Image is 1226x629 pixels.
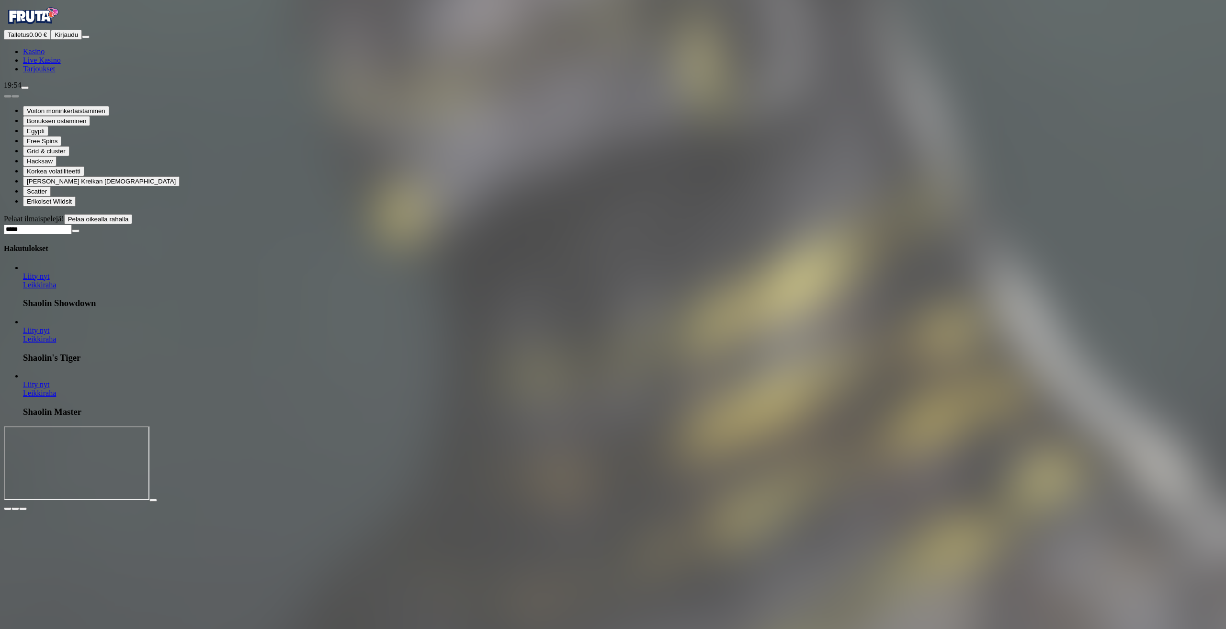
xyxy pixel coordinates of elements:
[27,158,53,165] span: Hacksaw
[4,214,1222,224] div: Pelaat ilmaispelejä!
[23,186,51,196] button: Scatter
[11,507,19,510] button: chevron-down icon
[27,198,72,205] span: Erikoiset Wildsit
[23,176,180,186] button: [PERSON_NAME] Kreikan [DEMOGRAPHIC_DATA]
[4,21,61,29] a: Fruta
[82,35,90,38] button: menu
[23,389,56,397] a: Shaolin Master
[27,137,57,145] span: Free Spins
[51,30,82,40] button: Kirjaudu
[23,56,61,64] span: Live Kasino
[27,127,45,135] span: Egypti
[27,188,47,195] span: Scatter
[72,229,79,232] button: clear entry
[149,499,157,502] button: play icon
[23,65,55,73] a: gift-inverted iconTarjoukset
[4,426,149,500] iframe: Hand of Anubis
[4,507,11,510] button: close icon
[23,372,1222,417] article: Shaolin Master
[68,216,129,223] span: Pelaa oikealla rahalla
[23,272,50,280] a: Shaolin Showdown
[19,507,27,510] button: fullscreen icon
[64,214,133,224] button: Pelaa oikealla rahalla
[27,148,66,155] span: Grid & cluster
[4,81,21,89] span: 19:54
[23,47,45,56] a: diamond iconKasino
[23,136,61,146] button: Free Spins
[23,326,50,334] a: Shaolin's Tiger
[23,156,57,166] button: Hacksaw
[23,318,1222,363] article: Shaolin's Tiger
[23,65,55,73] span: Tarjoukset
[27,178,176,185] span: [PERSON_NAME] Kreikan [DEMOGRAPHIC_DATA]
[21,86,29,89] button: live-chat
[23,380,50,389] span: Liity nyt
[27,107,105,114] span: Voiton moninkertaistaminen
[23,335,56,343] a: Shaolin's Tiger
[23,326,50,334] span: Liity nyt
[23,126,48,136] button: Egypti
[23,146,69,156] button: Grid & cluster
[11,95,19,98] button: next slide
[27,117,86,125] span: Bonuksen ostaminen
[23,353,1222,363] h3: Shaolin's Tiger
[23,196,76,206] button: Erikoiset Wildsit
[4,263,1222,418] ul: Games
[23,272,50,280] span: Liity nyt
[23,47,45,56] span: Kasino
[4,30,51,40] button: Talletusplus icon0.00 €
[4,4,1222,73] nav: Primary
[4,244,1222,253] h4: Hakutulokset
[55,31,78,38] span: Kirjaudu
[4,225,72,234] input: Search
[4,95,11,98] button: prev slide
[27,168,80,175] span: Korkea volatiliteetti
[23,116,90,126] button: Bonuksen ostaminen
[23,56,61,64] a: poker-chip iconLive Kasino
[4,4,61,28] img: Fruta
[23,407,1222,417] h3: Shaolin Master
[23,298,1222,309] h3: Shaolin Showdown
[23,380,50,389] a: Shaolin Master
[29,31,47,38] span: 0.00 €
[23,106,109,116] button: Voiton moninkertaistaminen
[23,263,1222,309] article: Shaolin Showdown
[23,281,56,289] a: Shaolin Showdown
[8,31,29,38] span: Talletus
[23,166,84,176] button: Korkea volatiliteetti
